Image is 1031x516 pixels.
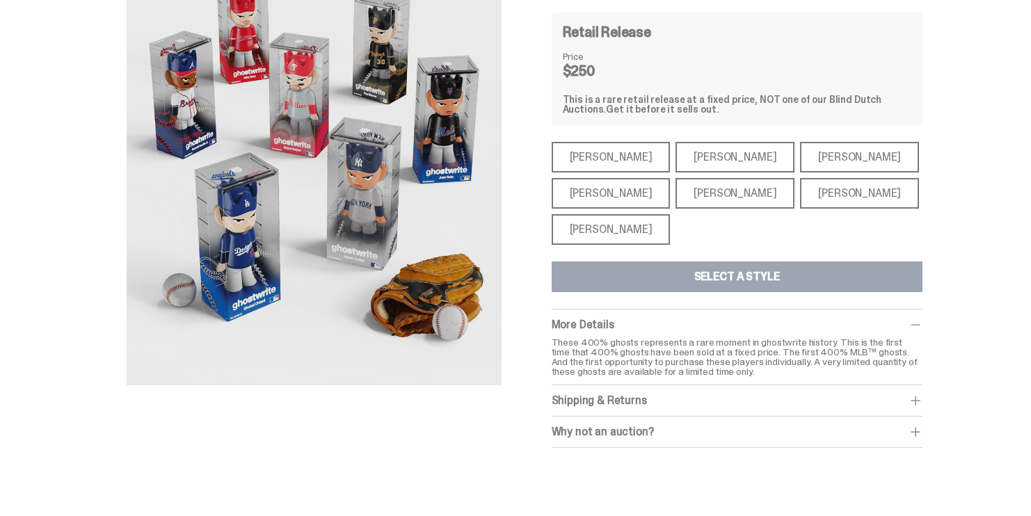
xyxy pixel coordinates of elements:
span: Get it before it sells out. [606,103,719,115]
div: [PERSON_NAME] [552,142,671,172]
div: Select a Style [694,271,780,282]
div: [PERSON_NAME] [552,178,671,209]
div: Why not an auction? [552,425,922,439]
button: Select a Style [552,261,922,292]
div: [PERSON_NAME] [800,142,919,172]
div: [PERSON_NAME] [676,142,794,172]
p: These 400% ghosts represents a rare moment in ghostwrite history. This is the first time that 400... [552,337,922,376]
dt: Price [563,51,632,61]
div: [PERSON_NAME] [552,214,671,245]
div: This is a rare retail release at a fixed price, NOT one of our Blind Dutch Auctions. [563,95,911,114]
dd: $250 [563,64,632,78]
span: More Details [552,317,614,332]
div: [PERSON_NAME] [676,178,794,209]
h4: Retail Release [563,25,651,39]
div: [PERSON_NAME] [800,178,919,209]
div: Shipping & Returns [552,394,922,408]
